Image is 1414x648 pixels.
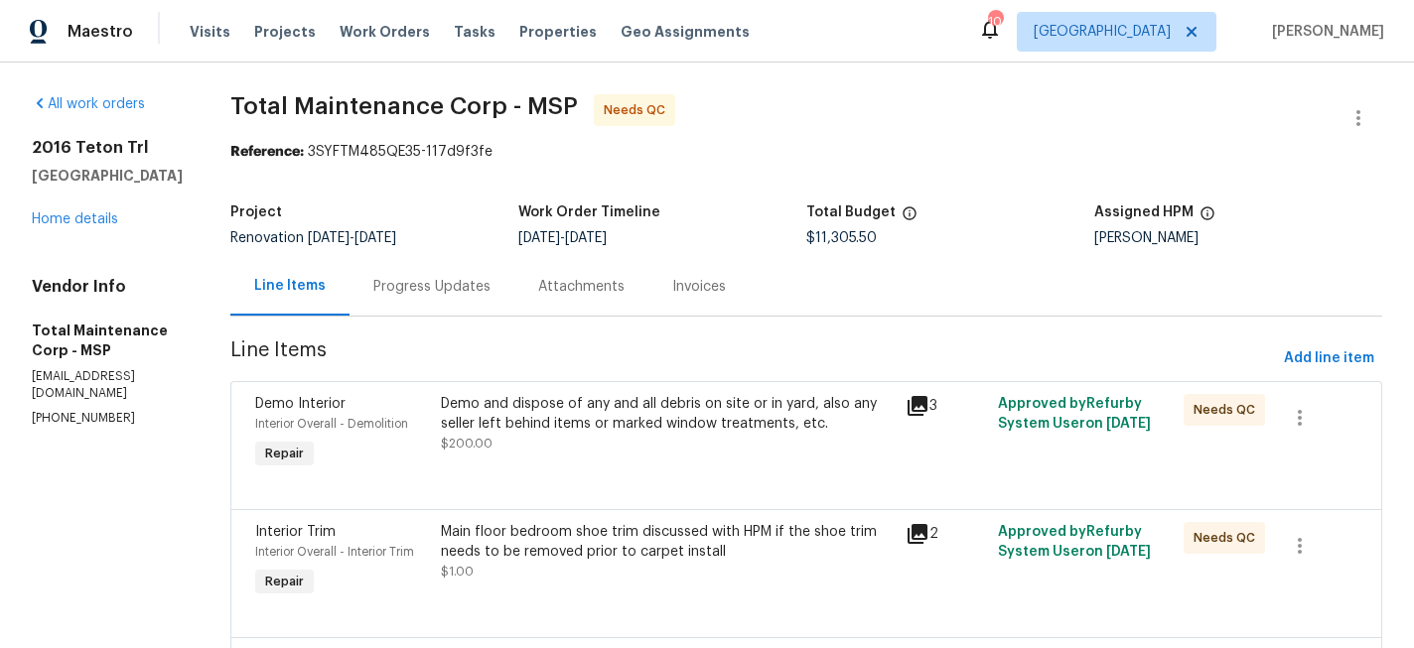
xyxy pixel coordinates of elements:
[373,277,491,297] div: Progress Updates
[1034,22,1171,42] span: [GEOGRAPHIC_DATA]
[68,22,133,42] span: Maestro
[340,22,430,42] span: Work Orders
[254,22,316,42] span: Projects
[538,277,625,297] div: Attachments
[988,12,1002,32] div: 10
[621,22,750,42] span: Geo Assignments
[32,321,183,360] h5: Total Maintenance Corp - MSP
[998,525,1151,559] span: Approved by Refurby System User on
[255,418,408,430] span: Interior Overall - Demolition
[604,100,673,120] span: Needs QC
[806,205,896,219] h5: Total Budget
[308,231,350,245] span: [DATE]
[441,566,474,578] span: $1.00
[1264,22,1384,42] span: [PERSON_NAME]
[32,166,183,186] h5: [GEOGRAPHIC_DATA]
[902,205,918,231] span: The total cost of line items that have been proposed by Opendoor. This sum includes line items th...
[518,205,660,219] h5: Work Order Timeline
[32,368,183,402] p: [EMAIL_ADDRESS][DOMAIN_NAME]
[998,397,1151,431] span: Approved by Refurby System User on
[32,138,183,158] h2: 2016 Teton Trl
[190,22,230,42] span: Visits
[519,22,597,42] span: Properties
[672,277,726,297] div: Invoices
[230,205,282,219] h5: Project
[230,142,1382,162] div: 3SYFTM485QE35-117d9f3fe
[906,522,986,546] div: 2
[1194,528,1263,548] span: Needs QC
[1284,346,1374,371] span: Add line item
[518,231,560,245] span: [DATE]
[230,94,578,118] span: Total Maintenance Corp - MSP
[255,397,346,411] span: Demo Interior
[255,546,414,558] span: Interior Overall - Interior Trim
[32,277,183,297] h4: Vendor Info
[254,276,326,296] div: Line Items
[441,438,493,450] span: $200.00
[454,25,495,39] span: Tasks
[230,340,1276,377] span: Line Items
[32,97,145,111] a: All work orders
[806,231,877,245] span: $11,305.50
[441,394,894,434] div: Demo and dispose of any and all debris on site or in yard, also any seller left behind items or m...
[1276,340,1382,377] button: Add line item
[32,410,183,427] p: [PHONE_NUMBER]
[906,394,986,418] div: 3
[1194,400,1263,420] span: Needs QC
[565,231,607,245] span: [DATE]
[518,231,607,245] span: -
[1106,545,1151,559] span: [DATE]
[441,522,894,562] div: Main floor bedroom shoe trim discussed with HPM if the shoe trim needs to be removed prior to car...
[1106,417,1151,431] span: [DATE]
[1094,231,1382,245] div: [PERSON_NAME]
[32,212,118,226] a: Home details
[257,572,312,591] span: Repair
[354,231,396,245] span: [DATE]
[230,231,396,245] span: Renovation
[255,525,336,539] span: Interior Trim
[308,231,396,245] span: -
[1094,205,1194,219] h5: Assigned HPM
[230,145,304,159] b: Reference:
[257,444,312,463] span: Repair
[1200,205,1215,231] span: The hpm assigned to this work order.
